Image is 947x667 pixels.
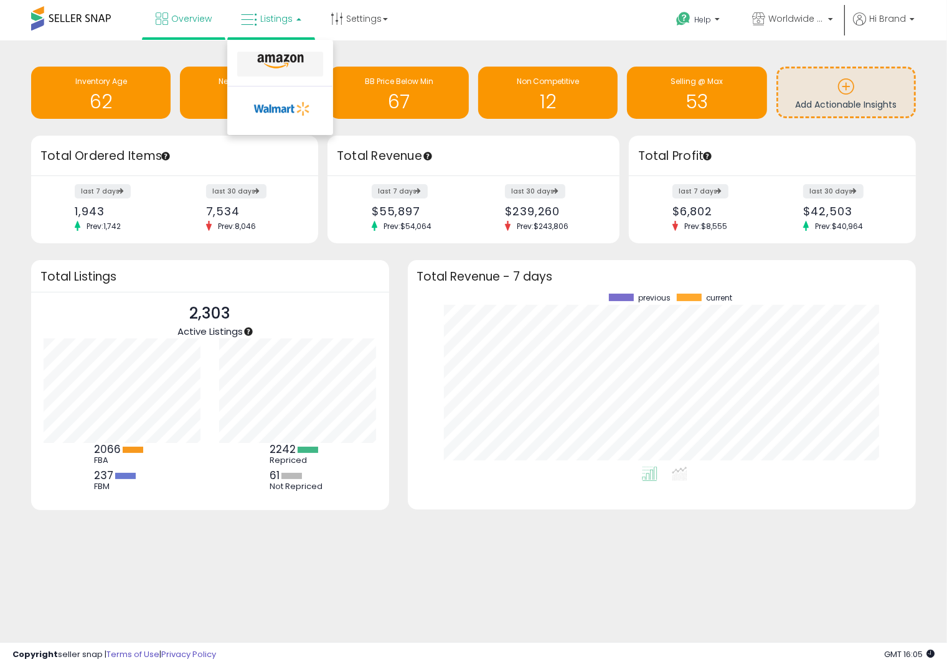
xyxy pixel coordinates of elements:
[365,76,433,86] span: BB Price Below Min
[869,12,906,25] span: Hi Brand
[94,468,113,483] b: 237
[186,91,313,112] h1: 469
[206,184,266,198] label: last 30 days
[706,294,733,302] span: current
[778,68,914,116] a: Add Actionable Insights
[94,455,150,465] div: FBA
[270,468,280,483] b: 61
[377,221,438,231] span: Prev: $54,064
[672,184,728,198] label: last 7 days
[505,205,598,218] div: $239,260
[94,482,150,492] div: FBM
[803,184,864,198] label: last 30 days
[37,91,164,112] h1: 62
[694,14,711,25] span: Help
[40,147,309,165] h3: Total Ordered Items
[171,12,212,25] span: Overview
[31,67,171,119] a: Inventory Age 62
[212,221,262,231] span: Prev: 8,046
[676,11,691,27] i: Get Help
[243,326,254,337] div: Tooltip anchor
[270,482,326,492] div: Not Repriced
[671,76,723,86] span: Selling @ Max
[484,91,611,112] h1: 12
[672,205,763,218] div: $6,802
[627,67,766,119] a: Selling @ Max 53
[372,184,428,198] label: last 7 days
[853,12,915,40] a: Hi Brand
[80,221,127,231] span: Prev: 1,742
[768,12,824,25] span: Worldwide Nutrition
[678,221,733,231] span: Prev: $8,555
[75,205,165,218] div: 1,943
[329,67,469,119] a: BB Price Below Min 67
[478,67,618,119] a: Non Competitive 12
[809,221,869,231] span: Prev: $40,964
[177,302,243,325] p: 2,303
[372,205,464,218] div: $55,897
[160,151,171,162] div: Tooltip anchor
[270,455,326,465] div: Repriced
[206,205,296,218] div: 7,534
[803,205,893,218] div: $42,503
[219,76,281,86] span: Needs to Reprice
[702,151,713,162] div: Tooltip anchor
[417,272,907,281] h3: Total Revenue - 7 days
[337,147,610,165] h3: Total Revenue
[638,294,671,302] span: previous
[75,184,131,198] label: last 7 days
[270,442,296,457] b: 2242
[177,325,243,338] span: Active Listings
[75,76,127,86] span: Inventory Age
[638,147,907,165] h3: Total Profit
[666,2,732,40] a: Help
[517,76,580,86] span: Non Competitive
[511,221,575,231] span: Prev: $243,806
[795,98,897,111] span: Add Actionable Insights
[94,442,121,457] b: 2066
[633,91,760,112] h1: 53
[505,184,565,198] label: last 30 days
[336,91,463,112] h1: 67
[260,12,293,25] span: Listings
[422,151,433,162] div: Tooltip anchor
[180,67,319,119] a: Needs to Reprice 469
[40,272,380,281] h3: Total Listings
